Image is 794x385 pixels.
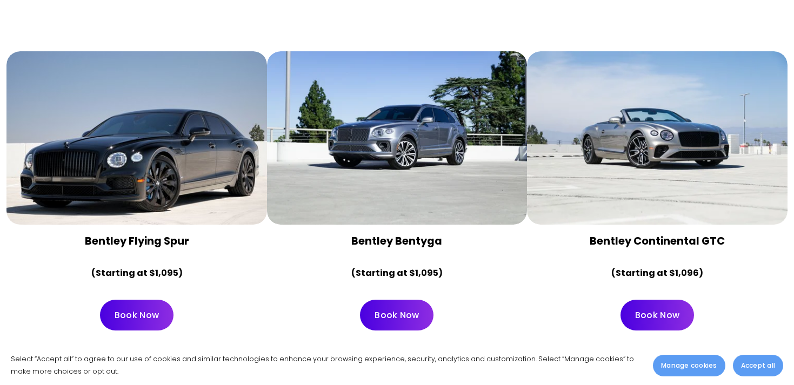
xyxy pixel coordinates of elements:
span: Manage cookies [661,361,717,370]
button: Accept all [733,355,783,376]
a: Book Now [620,300,694,330]
strong: (Starting at $1,095) [351,267,443,279]
strong: (Starting at $1,096) [611,267,703,279]
p: Select “Accept all” to agree to our use of cookies and similar technologies to enhance your brows... [11,353,642,377]
strong: Bentley Flying Spur [85,234,189,248]
button: Manage cookies [653,355,725,376]
strong: Bentley Bentyga [351,234,442,248]
a: Book Now [100,300,174,330]
a: Book Now [360,300,433,330]
strong: (Starting at $1,095) [91,267,183,279]
span: Accept all [741,361,775,370]
strong: Bentley Continental GTC [590,234,725,248]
